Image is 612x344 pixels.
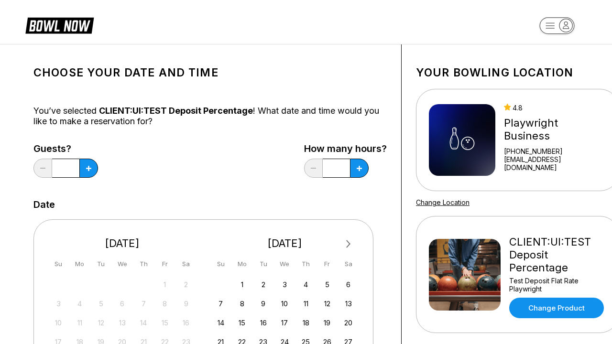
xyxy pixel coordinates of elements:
div: Not available Thursday, August 14th, 2025 [137,316,150,329]
div: Choose Saturday, September 20th, 2025 [342,316,355,329]
div: Choose Friday, September 5th, 2025 [321,278,334,291]
div: Not available Sunday, August 3rd, 2025 [52,297,65,310]
div: [DATE] [48,237,197,250]
div: Choose Saturday, September 13th, 2025 [342,297,355,310]
div: We [278,258,291,270]
div: Mo [73,258,86,270]
a: Change Location [416,198,470,206]
div: CLIENT:UI:TEST Deposit Percentage [509,236,606,274]
div: Not available Friday, August 15th, 2025 [158,316,171,329]
div: Tu [257,258,270,270]
div: Choose Friday, September 19th, 2025 [321,316,334,329]
div: Not available Wednesday, August 6th, 2025 [116,297,129,310]
div: Choose Wednesday, September 10th, 2025 [278,297,291,310]
span: CLIENT:UI:TEST Deposit Percentage [99,106,253,116]
label: Date [33,199,55,210]
a: Change Product [509,298,604,318]
div: Mo [236,258,249,270]
div: Not available Saturday, August 16th, 2025 [180,316,193,329]
div: Choose Thursday, September 18th, 2025 [299,316,312,329]
div: Not available Saturday, August 2nd, 2025 [180,278,193,291]
div: Not available Friday, August 8th, 2025 [158,297,171,310]
div: Tu [95,258,108,270]
button: Next Month [341,236,356,252]
div: Not available Saturday, August 9th, 2025 [180,297,193,310]
div: Choose Monday, September 1st, 2025 [236,278,249,291]
div: Choose Sunday, September 14th, 2025 [214,316,227,329]
div: Not available Friday, August 1st, 2025 [158,278,171,291]
img: Playwright Business [429,104,495,176]
div: [PHONE_NUMBER] [504,147,606,155]
div: Choose Friday, September 12th, 2025 [321,297,334,310]
div: Not available Tuesday, August 5th, 2025 [95,297,108,310]
div: Choose Monday, September 8th, 2025 [236,297,249,310]
div: Choose Monday, September 15th, 2025 [236,316,249,329]
div: Not available Thursday, August 7th, 2025 [137,297,150,310]
label: How many hours? [304,143,387,154]
div: Not available Wednesday, August 13th, 2025 [116,316,129,329]
div: Th [299,258,312,270]
label: Guests? [33,143,98,154]
div: Sa [342,258,355,270]
div: Not available Monday, August 4th, 2025 [73,297,86,310]
div: Not available Sunday, August 10th, 2025 [52,316,65,329]
img: CLIENT:UI:TEST Deposit Percentage [429,239,501,311]
div: [DATE] [211,237,359,250]
div: Not available Monday, August 11th, 2025 [73,316,86,329]
div: Th [137,258,150,270]
div: Choose Tuesday, September 9th, 2025 [257,297,270,310]
div: Choose Wednesday, September 17th, 2025 [278,316,291,329]
div: Test Deposit Flat Rate Playwright [509,277,606,293]
div: Choose Saturday, September 6th, 2025 [342,278,355,291]
div: You’ve selected ! What date and time would you like to make a reservation for? [33,106,387,127]
div: We [116,258,129,270]
div: Su [214,258,227,270]
div: Choose Thursday, September 11th, 2025 [299,297,312,310]
div: Choose Sunday, September 7th, 2025 [214,297,227,310]
h1: Choose your Date and time [33,66,387,79]
div: Su [52,258,65,270]
div: Choose Wednesday, September 3rd, 2025 [278,278,291,291]
div: Fr [158,258,171,270]
div: 4.8 [504,104,606,112]
div: Fr [321,258,334,270]
div: Playwright Business [504,117,606,142]
div: Choose Thursday, September 4th, 2025 [299,278,312,291]
a: [EMAIL_ADDRESS][DOMAIN_NAME] [504,155,606,172]
div: Choose Tuesday, September 2nd, 2025 [257,278,270,291]
div: Not available Tuesday, August 12th, 2025 [95,316,108,329]
div: Sa [180,258,193,270]
div: Choose Tuesday, September 16th, 2025 [257,316,270,329]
